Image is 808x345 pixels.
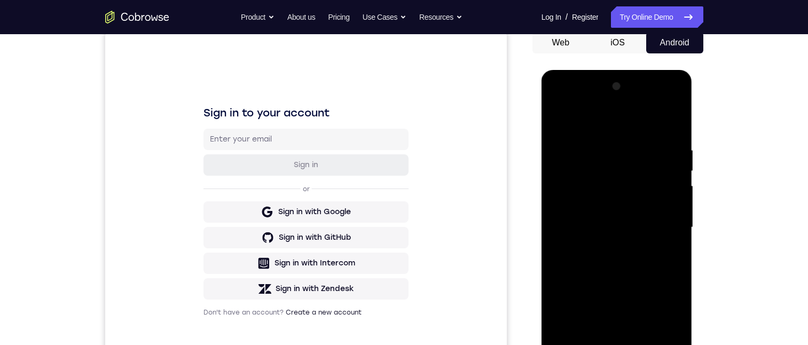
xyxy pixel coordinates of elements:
[195,153,207,161] p: or
[611,6,703,28] a: Try Online Demo
[566,11,568,23] span: /
[328,6,349,28] a: Pricing
[287,6,315,28] a: About us
[646,32,703,53] button: Android
[572,6,598,28] a: Register
[174,200,246,211] div: Sign in with GitHub
[542,6,561,28] a: Log In
[363,6,406,28] button: Use Cases
[98,195,303,216] button: Sign in with GitHub
[589,32,646,53] button: iOS
[181,277,256,284] a: Create a new account
[241,6,274,28] button: Product
[169,226,250,237] div: Sign in with Intercom
[419,6,462,28] button: Resources
[98,276,303,285] p: Don't have an account?
[532,32,590,53] button: Web
[170,252,249,262] div: Sign in with Zendesk
[98,246,303,268] button: Sign in with Zendesk
[105,11,169,23] a: Go to the home page
[173,175,246,185] div: Sign in with Google
[98,169,303,191] button: Sign in with Google
[98,221,303,242] button: Sign in with Intercom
